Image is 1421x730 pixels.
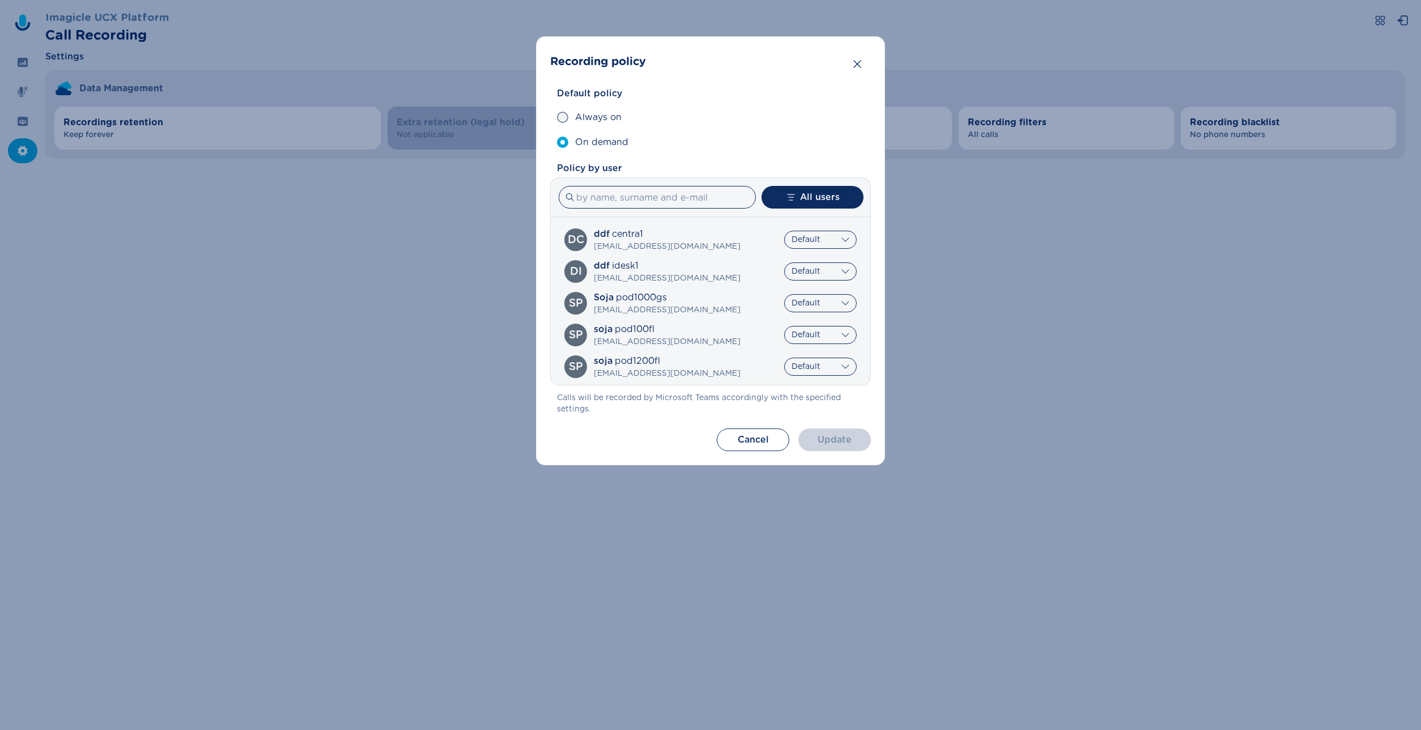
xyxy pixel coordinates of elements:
[717,428,789,451] button: Cancel
[594,354,612,368] span: soja
[570,266,582,277] div: ddf idesk1
[575,111,622,124] span: Always on
[569,330,583,341] div: soja pod100fl
[594,273,741,284] span: [EMAIL_ADDRESS][DOMAIN_NAME]
[594,259,610,273] span: ddf
[550,50,871,73] header: Recording policy
[594,322,612,336] span: soja
[568,235,584,245] div: ddf centra1
[615,354,660,368] span: pod1200fl
[846,53,869,75] button: Close
[559,186,756,209] input: by name, surname and e-mail
[594,241,741,252] span: [EMAIL_ADDRESS][DOMAIN_NAME]
[612,227,643,241] span: centra1
[569,298,583,309] div: Soja pod1000gs
[594,304,741,316] span: [EMAIL_ADDRESS][DOMAIN_NAME]
[594,336,741,347] span: [EMAIL_ADDRESS][DOMAIN_NAME]
[594,368,741,379] span: [EMAIL_ADDRESS][DOMAIN_NAME]
[615,322,654,336] span: pod100fl
[569,362,583,372] div: soja pod1200fl
[557,87,622,100] span: Default policy
[557,162,871,175] span: Policy by user
[575,135,628,149] span: On demand
[798,428,871,451] button: Update
[612,259,639,273] span: idesk1
[616,291,667,304] span: pod1000gs
[594,291,614,304] span: Soja
[557,392,871,415] span: Calls will be recorded by Microsoft Teams accordingly with the specified settings.
[594,227,610,241] span: ddf
[761,186,863,209] button: All users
